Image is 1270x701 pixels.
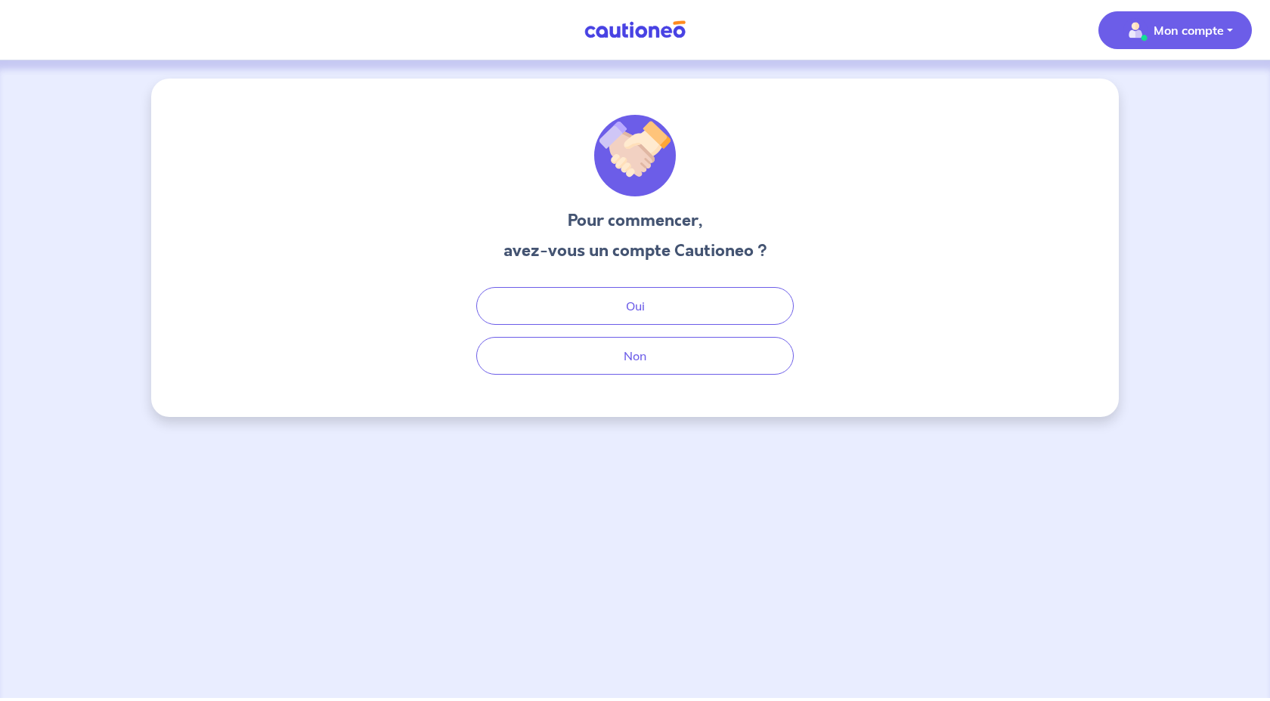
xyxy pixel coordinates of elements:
[578,20,692,39] img: Cautioneo
[594,115,676,196] img: illu_welcome.svg
[503,239,767,263] h3: avez-vous un compte Cautioneo ?
[1123,18,1148,42] img: illu_account_valid_menu.svg
[503,208,767,233] h3: Pour commencer,
[476,287,794,325] button: Oui
[476,337,794,375] button: Non
[1154,21,1224,39] p: Mon compte
[1098,11,1252,49] button: illu_account_valid_menu.svgMon compte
